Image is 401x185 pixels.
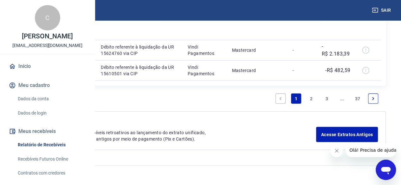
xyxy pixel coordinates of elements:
a: Previous page [275,94,286,104]
div: C [35,5,60,30]
a: Recebíveis Futuros Online [15,153,87,166]
p: Vindi Pagamentos [188,44,222,56]
p: Mastercard [232,47,282,53]
a: Jump forward [337,94,347,104]
p: [PERSON_NAME] [22,33,73,40]
button: Sair [371,4,393,16]
p: 2025 © [15,171,386,177]
a: Dados de login [15,107,87,120]
iframe: Botão para abrir a janela de mensagens [376,160,396,180]
a: Dados da conta [15,92,87,105]
p: Débito referente à liquidação da UR 15624760 via CIP [101,44,178,56]
a: Relatório de Recebíveis [15,138,87,151]
ul: Pagination [273,91,381,106]
span: Olá! Precisa de ajuda? [4,4,53,10]
p: -R$ 482,59 [325,67,350,74]
p: Extratos Antigos [32,119,316,127]
p: [EMAIL_ADDRESS][DOMAIN_NAME] [12,42,82,49]
a: Next page [368,94,378,104]
p: Vindi Pagamentos [188,64,222,77]
p: Débito referente à liquidação da UR 15610501 via CIP [101,64,178,77]
a: Acesse Extratos Antigos [316,127,378,142]
iframe: Fechar mensagem [330,144,343,157]
a: Page 2 [306,94,316,104]
button: Meu cadastro [8,78,87,92]
p: - [293,47,311,53]
button: Meus recebíveis [8,124,87,138]
a: Page 3 [322,94,332,104]
p: - [293,67,311,74]
p: Mastercard [232,67,282,74]
a: Início [8,59,87,73]
a: Contratos com credores [15,167,87,180]
p: -R$ 2.183,39 [321,43,350,58]
a: Page 37 [352,94,363,104]
p: Para ver lançamentos de recebíveis retroativos ao lançamento do extrato unificado, você pode aces... [32,129,316,142]
a: Page 1 is your current page [291,94,301,104]
iframe: Mensagem da empresa [346,143,396,157]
